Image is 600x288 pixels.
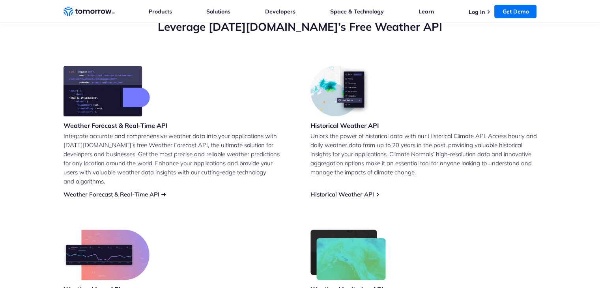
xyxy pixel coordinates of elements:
[64,19,537,34] h2: Leverage [DATE][DOMAIN_NAME]’s Free Weather API
[494,5,536,18] a: Get Demo
[149,8,172,15] a: Products
[330,8,384,15] a: Space & Technology
[206,8,230,15] a: Solutions
[310,191,374,198] a: Historical Weather API
[310,121,379,130] h3: Historical Weather API
[64,6,115,17] a: Home link
[64,131,290,186] p: Integrate accurate and comprehensive weather data into your applications with [DATE][DOMAIN_NAME]...
[310,131,537,177] p: Unlock the power of historical data with our Historical Climate API. Access hourly and daily weat...
[265,8,295,15] a: Developers
[419,8,434,15] a: Learn
[64,191,159,198] a: Weather Forecast & Real-Time API
[64,121,168,130] h3: Weather Forecast & Real-Time API
[468,8,484,15] a: Log In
